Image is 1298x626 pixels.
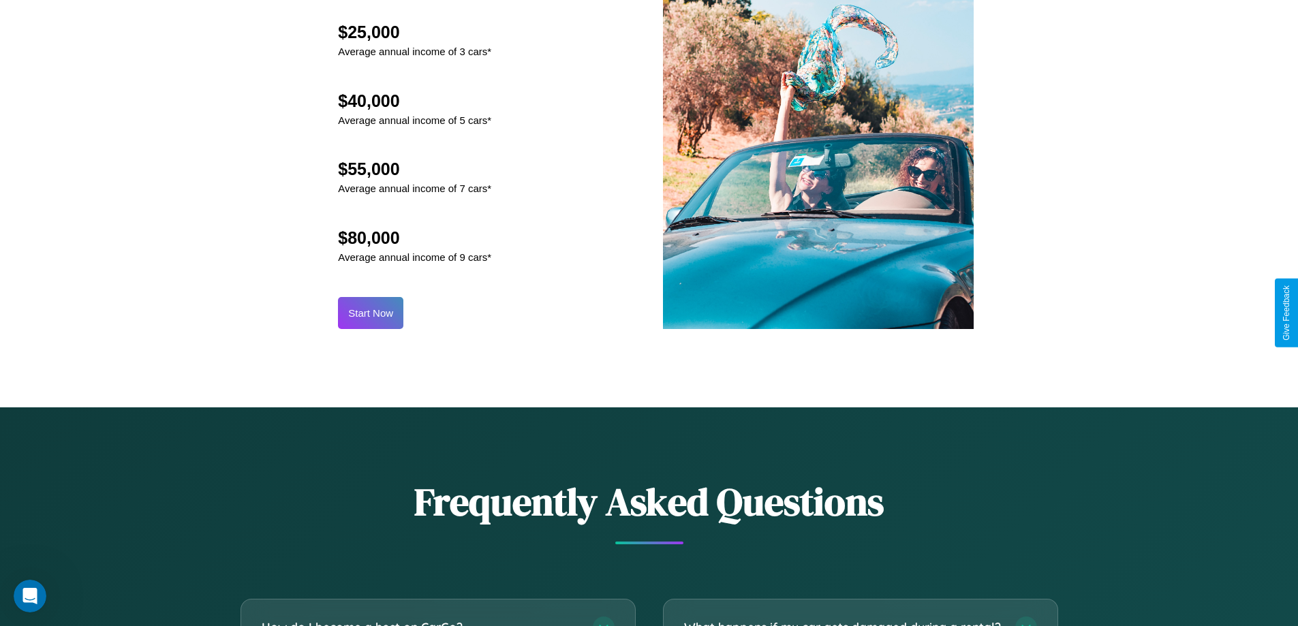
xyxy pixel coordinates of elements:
[338,179,491,198] p: Average annual income of 7 cars*
[1282,285,1291,341] div: Give Feedback
[338,228,491,248] h2: $80,000
[338,111,491,129] p: Average annual income of 5 cars*
[338,159,491,179] h2: $55,000
[338,91,491,111] h2: $40,000
[14,580,46,612] iframe: Intercom live chat
[338,22,491,42] h2: $25,000
[241,475,1058,528] h2: Frequently Asked Questions
[338,297,403,329] button: Start Now
[338,42,491,61] p: Average annual income of 3 cars*
[338,248,491,266] p: Average annual income of 9 cars*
